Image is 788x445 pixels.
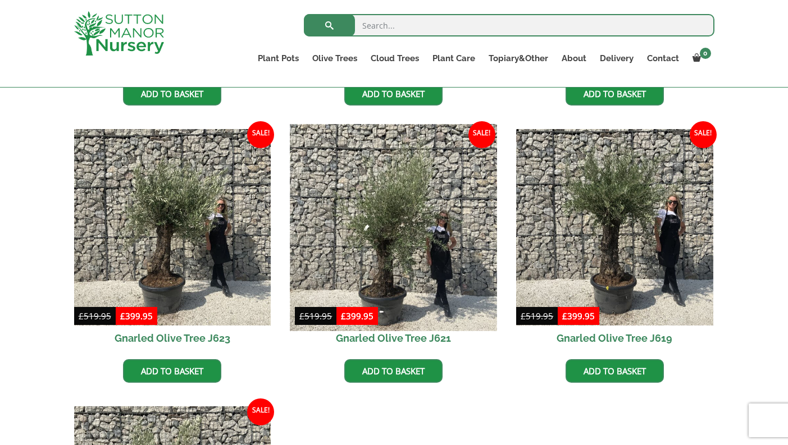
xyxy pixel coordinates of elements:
[74,325,271,351] h2: Gnarled Olive Tree J623
[251,51,306,66] a: Plant Pots
[123,82,221,105] a: Add to basket: “Gnarled Olive Tree J628”
[562,310,595,322] bdi: 399.95
[74,129,271,351] a: Sale! Gnarled Olive Tree J623
[686,51,714,66] a: 0
[344,82,443,105] a: Add to basket: “Gnarled Olive Tree J625”
[79,310,84,322] span: £
[690,121,717,148] span: Sale!
[306,51,364,66] a: Olive Trees
[566,82,664,105] a: Add to basket: “Gnarled Olive Tree J624”
[341,310,373,322] bdi: 399.95
[516,129,713,326] img: Gnarled Olive Tree J619
[341,310,346,322] span: £
[247,398,274,425] span: Sale!
[482,51,555,66] a: Topiary&Other
[74,11,164,56] img: logo
[290,124,497,331] img: Gnarled Olive Tree J621
[123,359,221,383] a: Add to basket: “Gnarled Olive Tree J623”
[468,121,495,148] span: Sale!
[247,121,274,148] span: Sale!
[120,310,125,322] span: £
[120,310,153,322] bdi: 399.95
[364,51,426,66] a: Cloud Trees
[640,51,686,66] a: Contact
[521,310,526,322] span: £
[299,310,304,322] span: £
[521,310,553,322] bdi: 519.95
[516,129,713,351] a: Sale! Gnarled Olive Tree J619
[74,129,271,326] img: Gnarled Olive Tree J623
[295,129,492,351] a: Sale! Gnarled Olive Tree J621
[593,51,640,66] a: Delivery
[304,14,714,36] input: Search...
[516,325,713,351] h2: Gnarled Olive Tree J619
[295,325,492,351] h2: Gnarled Olive Tree J621
[562,310,567,322] span: £
[79,310,111,322] bdi: 519.95
[299,310,332,322] bdi: 519.95
[566,359,664,383] a: Add to basket: “Gnarled Olive Tree J619”
[344,359,443,383] a: Add to basket: “Gnarled Olive Tree J621”
[555,51,593,66] a: About
[700,48,711,59] span: 0
[426,51,482,66] a: Plant Care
